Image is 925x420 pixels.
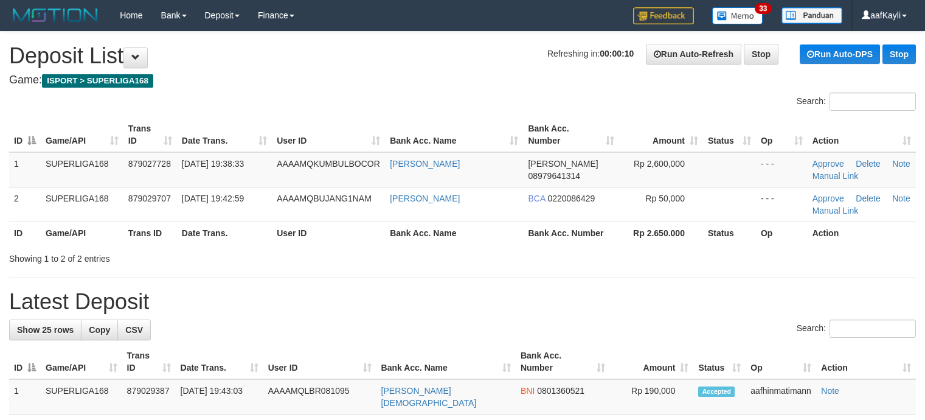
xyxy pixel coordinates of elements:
div: Showing 1 to 2 of 2 entries [9,248,376,265]
label: Search: [797,93,916,111]
td: aafhinmatimann [746,379,816,415]
th: Bank Acc. Name: activate to sort column ascending [376,345,516,379]
th: Status: activate to sort column ascending [703,117,756,152]
span: AAAAMQBUJANG1NAM [277,194,372,203]
th: Amount: activate to sort column ascending [610,345,693,379]
span: Copy 0801360521 to clipboard [537,386,584,396]
th: Date Trans. [177,222,272,244]
th: Date Trans.: activate to sort column ascending [176,345,263,379]
span: 879027728 [128,159,171,169]
th: Date Trans.: activate to sort column ascending [177,117,272,152]
a: Stop [882,44,916,64]
img: panduan.png [781,7,842,24]
a: Run Auto-Refresh [646,44,741,65]
strong: 00:00:10 [600,49,634,58]
th: Action: activate to sort column ascending [816,345,916,379]
th: Action [808,222,916,244]
span: Refreshing in: [547,49,634,58]
a: Note [892,159,910,169]
span: [DATE] 19:38:33 [182,159,244,169]
h1: Deposit List [9,44,916,68]
th: Status: activate to sort column ascending [693,345,746,379]
a: Approve [812,159,844,169]
span: BCA [528,194,545,203]
td: [DATE] 19:43:03 [176,379,263,415]
th: Status [703,222,756,244]
span: BNI [521,386,535,396]
span: Rp 2,600,000 [634,159,685,169]
th: Game/API [41,222,123,244]
a: Delete [856,194,880,203]
a: Show 25 rows [9,320,81,340]
th: Amount: activate to sort column ascending [619,117,703,152]
th: Op: activate to sort column ascending [756,117,808,152]
span: AAAAMQKUMBULBOCOR [277,159,380,169]
h1: Latest Deposit [9,290,916,314]
td: SUPERLIGA168 [41,187,123,222]
th: Game/API: activate to sort column ascending [41,345,122,379]
input: Search: [830,320,916,338]
span: [DATE] 19:42:59 [182,194,244,203]
a: CSV [117,320,151,340]
span: ISPORT > SUPERLIGA168 [42,74,153,88]
a: Delete [856,159,880,169]
td: - - - [756,187,808,222]
td: SUPERLIGA168 [41,379,122,415]
th: ID [9,222,41,244]
th: Bank Acc. Number: activate to sort column ascending [523,117,619,152]
img: Button%20Memo.svg [712,7,763,24]
td: 1 [9,379,41,415]
span: Copy [89,325,110,335]
th: User ID: activate to sort column ascending [263,345,376,379]
span: 33 [755,3,771,14]
th: ID: activate to sort column descending [9,117,41,152]
td: 1 [9,152,41,187]
th: Trans ID: activate to sort column ascending [123,117,177,152]
th: Bank Acc. Name [385,222,523,244]
a: Approve [812,194,844,203]
a: Stop [744,44,778,65]
span: Rp 50,000 [645,194,685,203]
td: 2 [9,187,41,222]
th: Bank Acc. Number [523,222,619,244]
a: Note [892,194,910,203]
th: Bank Acc. Number: activate to sort column ascending [516,345,610,379]
h4: Game: [9,74,916,86]
th: Trans ID [123,222,177,244]
th: Rp 2.650.000 [619,222,703,244]
span: [PERSON_NAME] [528,159,598,169]
th: Op: activate to sort column ascending [746,345,816,379]
td: 879029387 [122,379,176,415]
a: Manual Link [812,171,859,181]
a: [PERSON_NAME][DEMOGRAPHIC_DATA] [381,386,477,408]
td: - - - [756,152,808,187]
img: MOTION_logo.png [9,6,102,24]
th: User ID [272,222,385,244]
span: Copy 08979641314 to clipboard [528,171,580,181]
span: Copy 0220086429 to clipboard [547,194,595,203]
span: Accepted [698,387,735,397]
a: Manual Link [812,206,859,215]
th: Action: activate to sort column ascending [808,117,916,152]
th: ID: activate to sort column descending [9,345,41,379]
td: AAAAMQLBR081095 [263,379,376,415]
th: User ID: activate to sort column ascending [272,117,385,152]
th: Op [756,222,808,244]
img: Feedback.jpg [633,7,694,24]
input: Search: [830,93,916,111]
span: Show 25 rows [17,325,74,335]
th: Bank Acc. Name: activate to sort column ascending [385,117,523,152]
label: Search: [797,320,916,338]
a: [PERSON_NAME] [390,159,460,169]
a: Copy [81,320,118,340]
a: Note [821,386,839,396]
a: [PERSON_NAME] [390,194,460,203]
td: SUPERLIGA168 [41,152,123,187]
span: 879029707 [128,194,171,203]
th: Trans ID: activate to sort column ascending [122,345,176,379]
td: Rp 190,000 [610,379,693,415]
span: CSV [125,325,143,335]
a: Run Auto-DPS [800,44,880,64]
th: Game/API: activate to sort column ascending [41,117,123,152]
